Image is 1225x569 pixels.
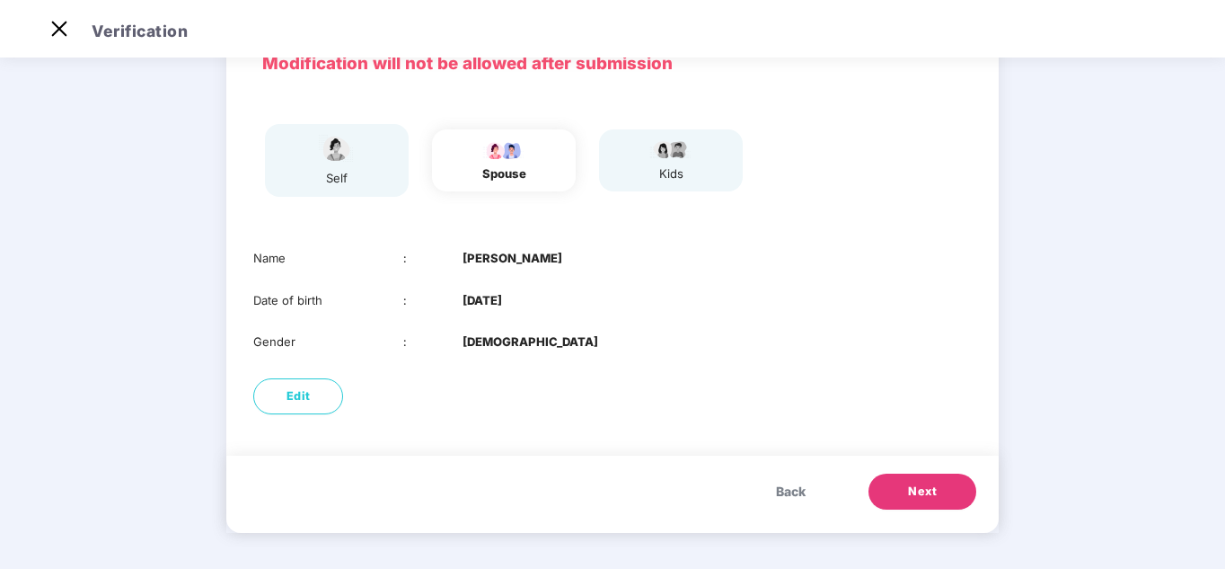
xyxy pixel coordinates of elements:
div: self [314,169,359,188]
b: [PERSON_NAME] [463,249,562,268]
button: Back [758,474,824,510]
span: Edit [286,387,311,405]
div: : [403,333,463,351]
span: Next [908,483,937,501]
p: Modification will not be allowed after submission [262,50,963,77]
button: Next [868,474,976,510]
b: [DEMOGRAPHIC_DATA] [463,333,598,351]
b: [DATE] [463,291,502,310]
div: : [403,249,463,268]
img: svg+xml;base64,PHN2ZyBpZD0iU3BvdXNlX2ljb24iIHhtbG5zPSJodHRwOi8vd3d3LnczLm9yZy8yMDAwL3N2ZyIgd2lkdG... [314,133,359,164]
div: Gender [253,333,403,351]
div: spouse [481,164,526,183]
img: svg+xml;base64,PHN2ZyB4bWxucz0iaHR0cDovL3d3dy53My5vcmcvMjAwMC9zdmciIHdpZHRoPSI5Ny44OTciIGhlaWdodD... [481,138,526,160]
div: : [403,291,463,310]
button: Edit [253,378,343,414]
div: Date of birth [253,291,403,310]
span: Back [776,482,806,502]
img: svg+xml;base64,PHN2ZyB4bWxucz0iaHR0cDovL3d3dy53My5vcmcvMjAwMC9zdmciIHdpZHRoPSI3OS4wMzciIGhlaWdodD... [648,138,693,160]
div: kids [648,164,693,183]
div: Name [253,249,403,268]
